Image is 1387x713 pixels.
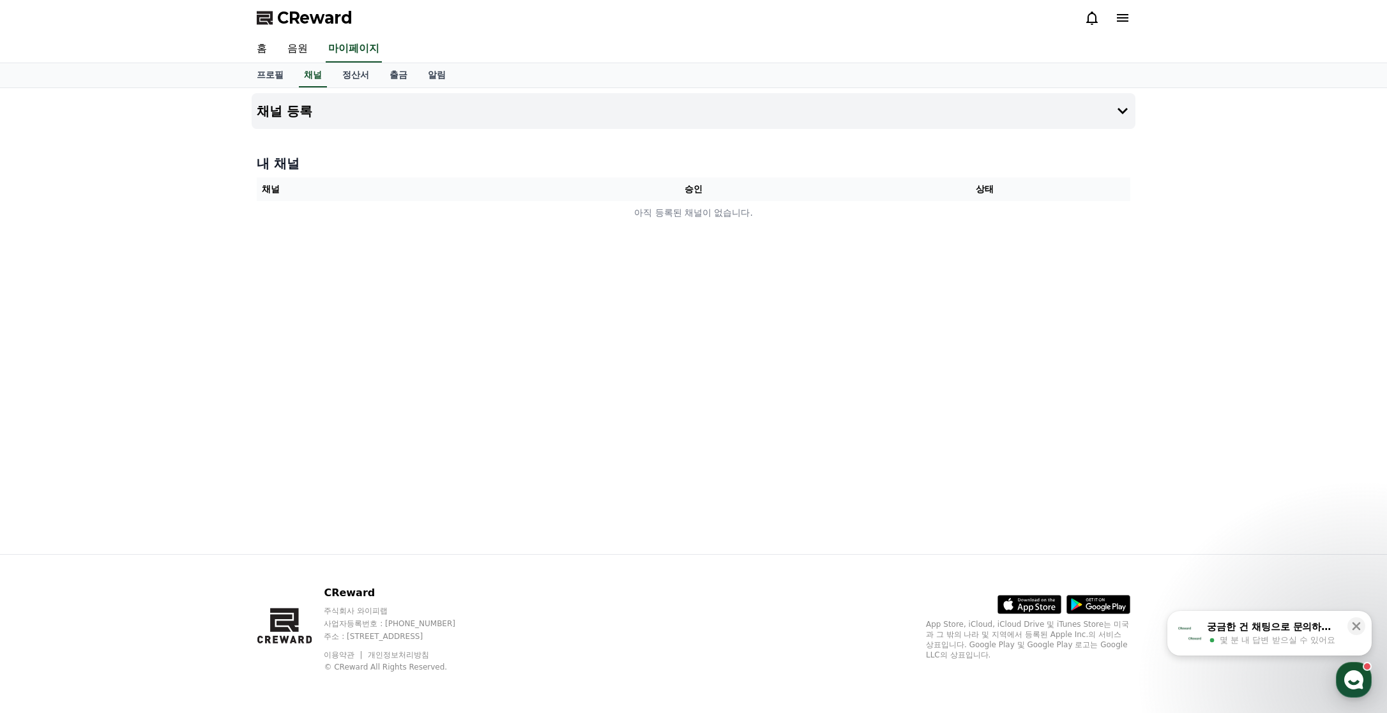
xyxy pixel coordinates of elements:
h4: 채널 등록 [257,104,312,118]
p: App Store, iCloud, iCloud Drive 및 iTunes Store는 미국과 그 밖의 나라 및 지역에서 등록된 Apple Inc.의 서비스 상표입니다. Goo... [926,619,1130,660]
a: 출금 [379,63,418,87]
a: 프로필 [246,63,294,87]
span: CReward [277,8,352,28]
a: 개인정보처리방침 [368,650,429,659]
th: 채널 [257,177,548,201]
p: 주식회사 와이피랩 [324,606,480,616]
p: 주소 : [STREET_ADDRESS] [324,631,480,642]
a: 알림 [418,63,456,87]
p: 사업자등록번호 : [PHONE_NUMBER] [324,619,480,629]
p: CReward [324,585,480,601]
a: 정산서 [332,63,379,87]
td: 아직 등록된 채널이 없습니다. [257,201,1130,225]
h4: 내 채널 [257,154,1130,172]
a: CReward [257,8,352,28]
a: 채널 [299,63,327,87]
button: 채널 등록 [252,93,1135,129]
a: 홈 [246,36,277,63]
th: 승인 [548,177,839,201]
a: 마이페이지 [326,36,382,63]
th: 상태 [839,177,1130,201]
p: © CReward All Rights Reserved. [324,662,480,672]
a: 이용약관 [324,650,364,659]
a: 음원 [277,36,318,63]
